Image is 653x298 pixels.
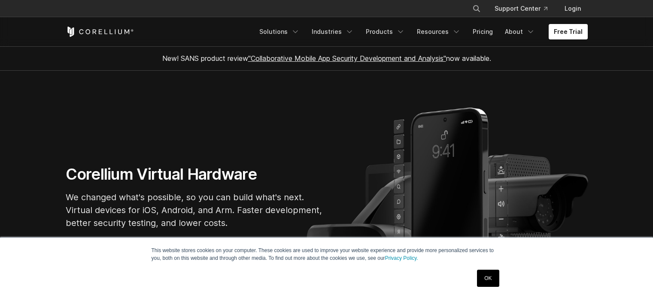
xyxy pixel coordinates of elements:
[469,1,484,16] button: Search
[66,27,134,37] a: Corellium Home
[162,54,491,63] span: New! SANS product review now available.
[558,1,588,16] a: Login
[385,255,418,261] a: Privacy Policy.
[488,1,554,16] a: Support Center
[307,24,359,39] a: Industries
[468,24,498,39] a: Pricing
[66,165,323,184] h1: Corellium Virtual Hardware
[462,1,588,16] div: Navigation Menu
[500,24,540,39] a: About
[248,54,446,63] a: "Collaborative Mobile App Security Development and Analysis"
[254,24,305,39] a: Solutions
[254,24,588,39] div: Navigation Menu
[412,24,466,39] a: Resources
[549,24,588,39] a: Free Trial
[477,270,499,287] a: OK
[152,247,502,262] p: This website stores cookies on your computer. These cookies are used to improve your website expe...
[66,191,323,229] p: We changed what's possible, so you can build what's next. Virtual devices for iOS, Android, and A...
[361,24,410,39] a: Products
